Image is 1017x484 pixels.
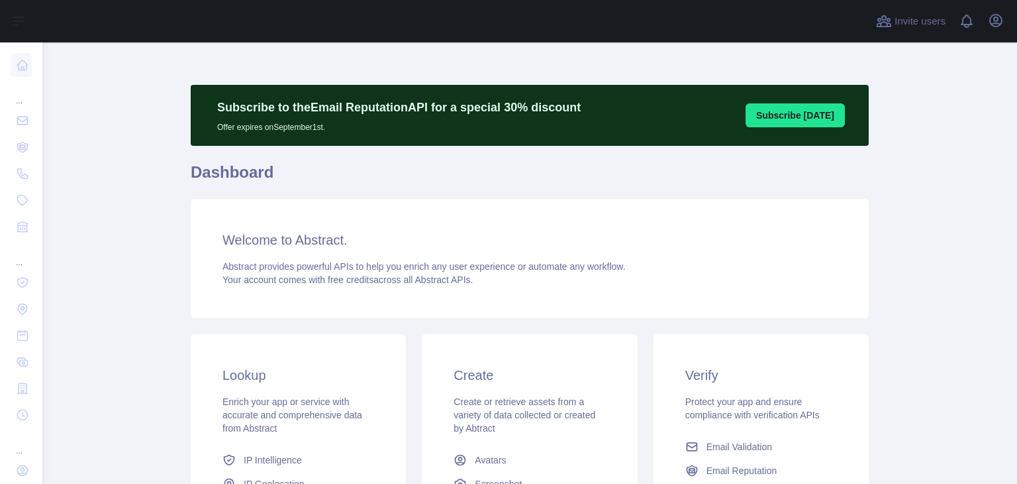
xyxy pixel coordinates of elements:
[680,459,842,483] a: Email Reputation
[706,464,777,477] span: Email Reputation
[222,366,374,385] h3: Lookup
[222,396,362,434] span: Enrich your app or service with accurate and comprehensive data from Abstract
[217,448,379,472] a: IP Intelligence
[217,117,581,133] p: Offer expires on September 1st.
[11,80,32,106] div: ...
[217,98,581,117] p: Subscribe to the Email Reputation API for a special 30 % discount
[244,454,302,467] span: IP Intelligence
[191,162,869,194] h1: Dashboard
[746,103,845,127] button: Subscribe [DATE]
[685,366,837,385] h3: Verify
[448,448,610,472] a: Avatars
[11,241,32,268] div: ...
[222,261,626,272] span: Abstract provides powerful APIs to help you enrich any user experience or automate any workflow.
[222,274,473,285] span: Your account comes with across all Abstract APIs.
[475,454,506,467] span: Avatars
[680,435,842,459] a: Email Validation
[11,430,32,456] div: ...
[454,396,595,434] span: Create or retrieve assets from a variety of data collected or created by Abtract
[328,274,373,285] span: free credits
[685,396,820,420] span: Protect your app and ensure compliance with verification APIs
[873,11,948,32] button: Invite users
[222,231,837,249] h3: Welcome to Abstract.
[454,366,605,385] h3: Create
[706,440,772,454] span: Email Validation
[895,14,945,29] span: Invite users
